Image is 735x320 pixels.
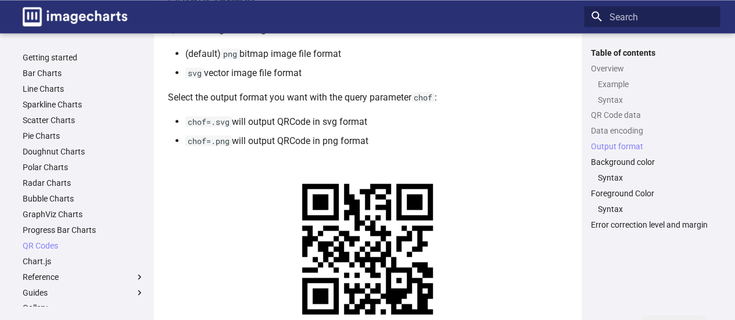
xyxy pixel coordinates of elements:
[591,156,713,167] a: Background color
[23,67,145,78] a: Bar Charts
[598,172,713,182] a: Syntax
[598,94,713,105] a: Syntax
[591,203,713,214] nav: Foreground Color
[185,133,568,148] li: will output QRCode in png format
[598,203,713,214] a: Syntax
[185,67,204,78] code: svg
[23,302,145,312] a: Gallery
[591,125,713,135] a: Data encoding
[23,240,145,250] a: QR Codes
[591,109,713,120] a: QR Code data
[18,2,132,31] a: Image-Charts documentation
[23,52,145,62] a: Getting started
[591,219,713,229] a: Error correction level and margin
[591,141,713,151] a: Output format
[23,146,145,156] a: Doughnut Charts
[584,6,720,27] input: Search
[23,271,145,282] label: Reference
[23,256,145,266] a: Chart.js
[598,78,713,89] a: Example
[23,83,145,94] a: Line Charts
[23,287,145,297] label: Guides
[23,177,145,188] a: Radar Charts
[23,7,127,26] img: logo
[185,46,568,61] li: (default) bitmap image file format
[185,135,232,146] code: chof=.png
[23,208,145,219] a: GraphViz Charts
[168,89,568,105] p: Select the output format you want with the query parameter :
[185,114,568,129] li: will output QRCode in svg format
[584,47,720,57] label: Table of contents
[23,193,145,203] a: Bubble Charts
[23,114,145,125] a: Scatter Charts
[221,48,239,59] code: png
[23,130,145,141] a: Pie Charts
[591,78,713,105] nav: Overview
[591,63,713,73] a: Overview
[23,99,145,109] a: Sparkline Charts
[584,47,720,230] nav: Table of contents
[185,65,568,80] li: vector image file format
[23,224,145,235] a: Progress Bar Charts
[411,92,435,102] code: chof
[591,172,713,182] nav: Background color
[185,116,232,127] code: chof=.svg
[23,161,145,172] a: Polar Charts
[591,188,713,198] a: Foreground Color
